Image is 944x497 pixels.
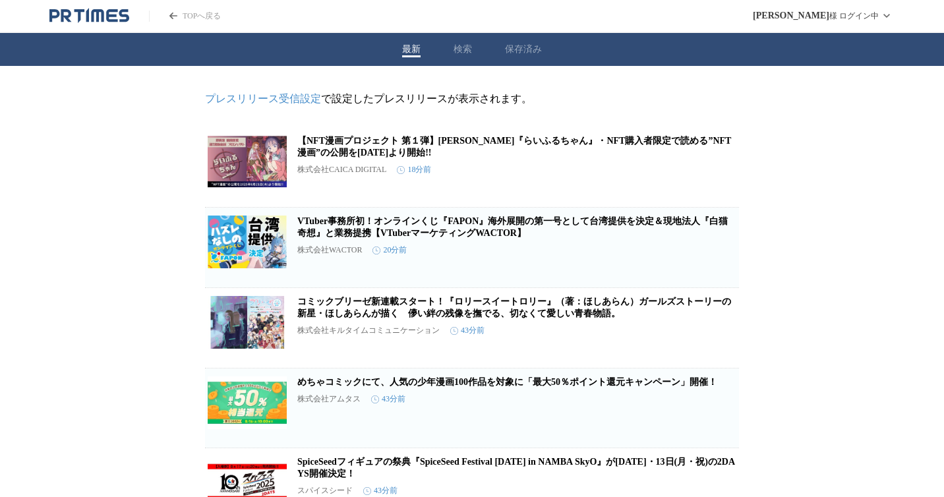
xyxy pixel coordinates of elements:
a: コミックブリーゼ新連載スタート！『ロリースイートロリー』（著：ほしあらん）ガールズストーリーの新星・ほしあらんが描く 儚い絆の残像を撫でる、切なくて愛しい青春物語。 [297,297,731,318]
p: で設定したプレスリリースが表示されます。 [205,92,739,106]
a: SpiceSeedフィギュアの祭典『SpiceSeed Festival [DATE] in NAMBA SkyO』が[DATE]・13日(月・祝)の2DAYS開催決定！ [297,457,735,479]
a: 【NFT漫画プロジェクト 第１弾】[PERSON_NAME]『らいふるちゃん』・NFT購入者限定で読める”NFT漫画”の公開を[DATE]より開始!! [297,136,731,158]
a: めちゃコミックにて、人気の少年漫画100作品を対象に「最大50％ポイント還元キャンペーン」開催！ [297,377,717,387]
p: 株式会社CAICA DIGITAL [297,164,386,175]
button: 最新 [402,44,421,55]
a: PR TIMESのトップページはこちら [149,11,221,22]
p: 株式会社キルタイムコミュニケーション [297,325,440,336]
a: VTuber事務所初！オンラインくじ『FAPON』海外展開の第一号として台湾提供を決定＆現地法人『白猫奇想』と業務提携【VTuberマーケティングWACTOR】 [297,216,728,238]
time: 43分前 [363,485,398,496]
p: 株式会社アムタス [297,394,361,405]
button: 保存済み [505,44,542,55]
img: VTuber事務所初！オンラインくじ『FAPON』海外展開の第一号として台湾提供を決定＆現地法人『白猫奇想』と業務提携【VTuberマーケティングWACTOR】 [208,216,287,268]
a: PR TIMESのトップページはこちら [49,8,129,24]
a: プレスリリース受信設定 [205,93,321,104]
p: 株式会社WACTOR [297,245,362,256]
img: 【NFT漫画プロジェクト 第１弾】仙洞田 寛 作『らいふるちゃん』・NFT購入者限定で読める”NFT漫画”の公開を2025年8月21日(木)より開始!! [208,135,287,188]
span: [PERSON_NAME] [753,11,829,21]
time: 43分前 [450,325,485,336]
time: 43分前 [371,394,405,405]
img: めちゃコミックにて、人気の少年漫画100作品を対象に「最大50％ポイント還元キャンペーン」開催！ [208,376,287,429]
time: 20分前 [372,245,407,256]
img: コミックブリーゼ新連載スタート！『ロリースイートロリー』（著：ほしあらん）ガールズストーリーの新星・ほしあらんが描く 儚い絆の残像を撫でる、切なくて愛しい青春物語。 [208,296,287,349]
button: 検索 [454,44,472,55]
p: スパイスシード [297,485,353,496]
time: 18分前 [397,164,431,175]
